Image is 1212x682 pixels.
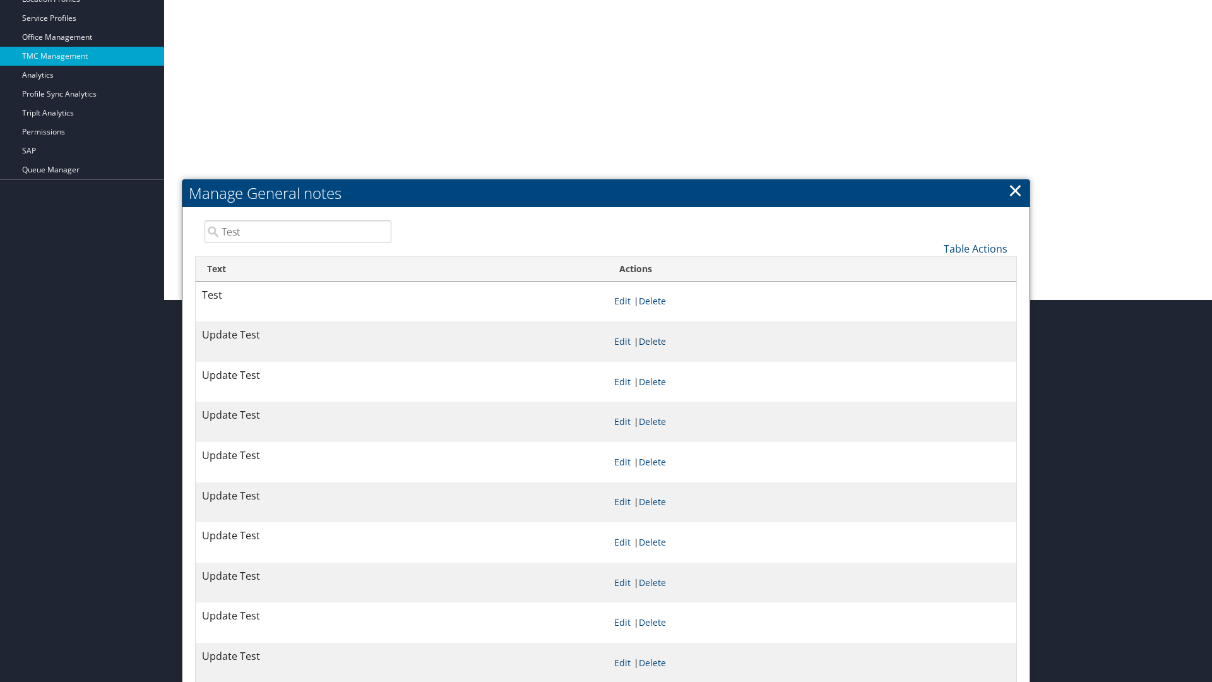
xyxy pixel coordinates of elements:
td: | [608,563,1016,603]
td: | [608,522,1016,563]
td: | [608,321,1016,362]
th: Text [196,257,608,282]
p: Update Test [202,568,602,585]
a: Edit [614,295,631,307]
a: Delete [639,335,666,347]
a: Delete [639,376,666,388]
p: Update Test [202,448,602,464]
a: Delete [639,616,666,628]
p: Update Test [202,488,602,505]
a: Edit [614,577,631,589]
p: Update Test [202,407,602,424]
a: Edit [614,496,631,508]
p: Update Test [202,649,602,665]
a: Edit [614,335,631,347]
a: Edit [614,616,631,628]
td: | [608,402,1016,442]
a: Delete [639,496,666,508]
a: Table Actions [944,242,1007,256]
td: | [608,602,1016,643]
p: Update Test [202,368,602,384]
td: | [608,442,1016,482]
td: | [608,282,1016,322]
a: Edit [614,456,631,468]
a: Delete [639,416,666,428]
p: Update Test [202,528,602,544]
th: Actions [608,257,1016,282]
p: Test [202,287,602,304]
p: Update Test [202,608,602,625]
td: | [608,482,1016,523]
a: Delete [639,657,666,669]
td: | [608,362,1016,402]
h2: Manage General notes [182,179,1030,207]
a: × [1008,177,1023,203]
a: Delete [639,295,666,307]
a: Edit [614,376,631,388]
input: Search [205,220,391,243]
p: Update Test [202,327,602,344]
a: Edit [614,416,631,428]
a: Edit [614,657,631,669]
a: Delete [639,536,666,548]
a: Delete [639,577,666,589]
a: Delete [639,456,666,468]
a: Edit [614,536,631,548]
